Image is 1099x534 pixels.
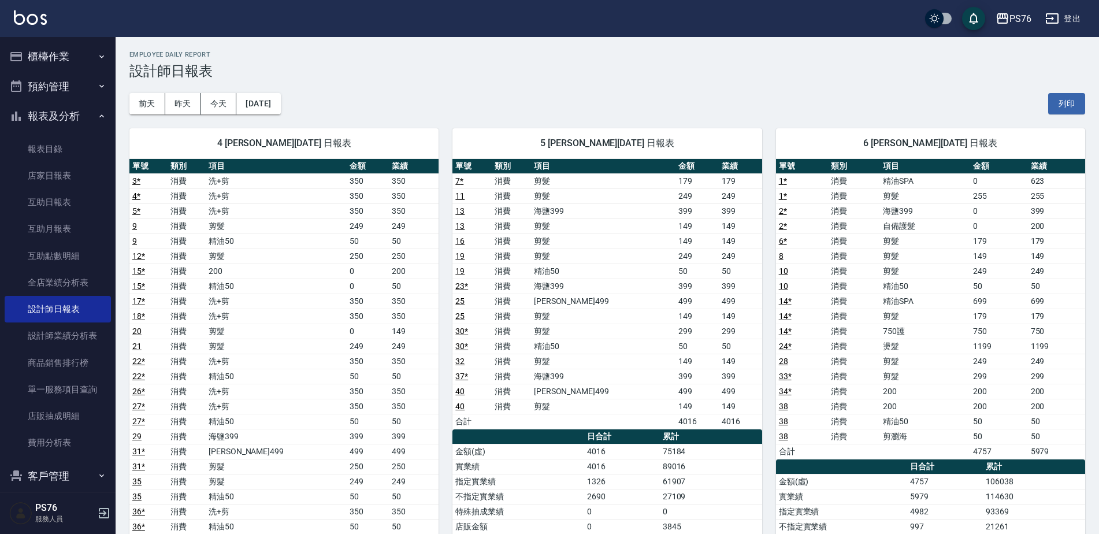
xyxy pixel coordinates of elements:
[828,294,880,309] td: 消費
[880,384,970,399] td: 200
[347,339,389,354] td: 249
[168,399,206,414] td: 消費
[492,173,531,188] td: 消費
[779,281,788,291] a: 10
[675,203,719,218] td: 399
[675,414,719,429] td: 4016
[970,159,1027,174] th: 金額
[492,218,531,233] td: 消費
[970,264,1027,279] td: 249
[347,264,389,279] td: 0
[779,266,788,276] a: 10
[1028,324,1085,339] td: 750
[132,492,142,501] a: 35
[168,429,206,444] td: 消費
[1028,279,1085,294] td: 50
[1028,414,1085,429] td: 50
[389,354,439,369] td: 350
[492,249,531,264] td: 消費
[206,173,347,188] td: 洗+剪
[776,444,828,459] td: 合計
[531,309,675,324] td: 剪髮
[206,354,347,369] td: 洗+剪
[880,369,970,384] td: 剪髮
[206,249,347,264] td: 剪髮
[880,309,970,324] td: 剪髮
[168,264,206,279] td: 消費
[5,322,111,349] a: 設計師業績分析表
[531,264,675,279] td: 精油50
[776,159,1085,459] table: a dense table
[455,206,465,216] a: 13
[531,339,675,354] td: 精油50
[492,264,531,279] td: 消費
[719,369,762,384] td: 399
[675,249,719,264] td: 249
[531,159,675,174] th: 項目
[5,162,111,189] a: 店家日報表
[1028,429,1085,444] td: 50
[970,279,1027,294] td: 50
[452,159,762,429] table: a dense table
[719,309,762,324] td: 149
[206,444,347,459] td: [PERSON_NAME]499
[970,188,1027,203] td: 255
[347,429,389,444] td: 399
[492,294,531,309] td: 消費
[828,399,880,414] td: 消費
[206,324,347,339] td: 剪髮
[828,354,880,369] td: 消費
[719,354,762,369] td: 149
[970,309,1027,324] td: 179
[168,188,206,203] td: 消費
[168,218,206,233] td: 消費
[970,233,1027,249] td: 179
[168,384,206,399] td: 消費
[675,264,719,279] td: 50
[880,279,970,294] td: 精油50
[970,354,1027,369] td: 249
[5,269,111,296] a: 全店業績分析表
[531,233,675,249] td: 剪髮
[531,399,675,414] td: 剪髮
[347,324,389,339] td: 0
[1028,188,1085,203] td: 255
[452,414,492,429] td: 合計
[828,173,880,188] td: 消費
[675,279,719,294] td: 399
[584,429,660,444] th: 日合計
[880,294,970,309] td: 精油SPA
[5,72,111,102] button: 預約管理
[168,203,206,218] td: 消費
[347,414,389,429] td: 50
[531,218,675,233] td: 剪髮
[880,429,970,444] td: 剪瀏海
[206,203,347,218] td: 洗+剪
[347,173,389,188] td: 350
[970,399,1027,414] td: 200
[5,216,111,242] a: 互助月報表
[129,63,1085,79] h3: 設計師日報表
[828,429,880,444] td: 消費
[776,159,828,174] th: 單號
[828,188,880,203] td: 消費
[389,384,439,399] td: 350
[1028,203,1085,218] td: 399
[991,7,1036,31] button: PS76
[531,384,675,399] td: [PERSON_NAME]499
[970,339,1027,354] td: 1199
[531,249,675,264] td: 剪髮
[970,444,1027,459] td: 4757
[132,477,142,486] a: 35
[492,354,531,369] td: 消費
[129,51,1085,58] h2: Employee Daily Report
[531,279,675,294] td: 海鹽399
[455,296,465,306] a: 25
[1028,369,1085,384] td: 299
[168,444,206,459] td: 消費
[347,249,389,264] td: 250
[675,188,719,203] td: 249
[132,236,137,246] a: 9
[880,249,970,264] td: 剪髮
[828,339,880,354] td: 消費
